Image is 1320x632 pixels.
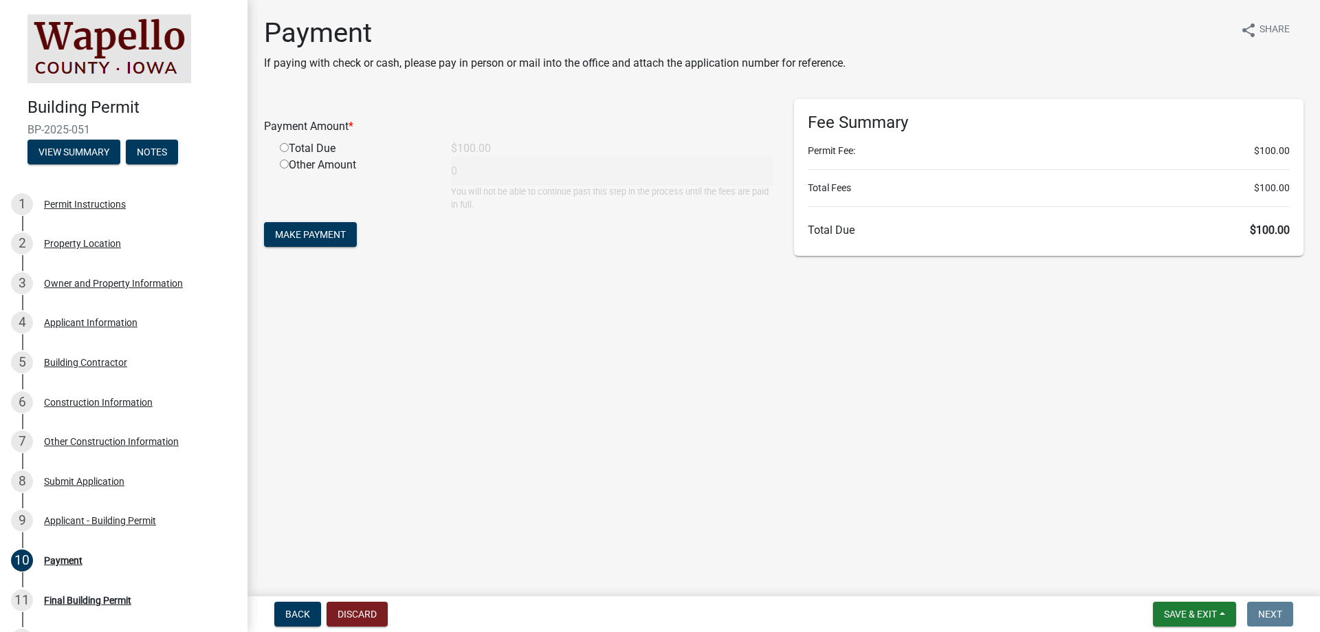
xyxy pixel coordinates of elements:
[808,224,1290,237] h6: Total Due
[44,556,82,565] div: Payment
[264,17,846,50] h1: Payment
[44,279,183,288] div: Owner and Property Information
[11,232,33,254] div: 2
[1258,609,1282,620] span: Next
[269,140,441,157] div: Total Due
[27,140,120,164] button: View Summary
[44,516,156,525] div: Applicant - Building Permit
[44,596,131,605] div: Final Building Permit
[11,431,33,453] div: 7
[254,118,784,135] div: Payment Amount
[11,312,33,334] div: 4
[44,199,126,209] div: Permit Instructions
[1259,22,1290,39] span: Share
[11,589,33,611] div: 11
[808,113,1290,133] h6: Fee Summary
[274,602,321,626] button: Back
[27,123,220,136] span: BP-2025-051
[44,318,137,327] div: Applicant Information
[11,272,33,294] div: 3
[27,98,236,118] h4: Building Permit
[1254,181,1290,195] span: $100.00
[27,147,120,158] wm-modal-confirm: Summary
[1229,17,1301,43] button: shareShare
[11,470,33,492] div: 8
[44,437,179,446] div: Other Construction Information
[275,229,346,240] span: Make Payment
[27,14,191,83] img: Wapello County, Iowa
[11,549,33,571] div: 10
[808,144,1290,158] li: Permit Fee:
[44,397,153,407] div: Construction Information
[1153,602,1236,626] button: Save & Exit
[11,391,33,413] div: 6
[269,157,441,211] div: Other Amount
[1164,609,1217,620] span: Save & Exit
[126,147,178,158] wm-modal-confirm: Notes
[285,609,310,620] span: Back
[1254,144,1290,158] span: $100.00
[11,510,33,532] div: 9
[1247,602,1293,626] button: Next
[126,140,178,164] button: Notes
[44,477,124,486] div: Submit Application
[264,222,357,247] button: Make Payment
[264,55,846,72] p: If paying with check or cash, please pay in person or mail into the office and attach the applica...
[44,358,127,367] div: Building Contractor
[1250,224,1290,237] span: $100.00
[11,351,33,373] div: 5
[11,193,33,215] div: 1
[327,602,388,626] button: Discard
[44,239,121,248] div: Property Location
[808,181,1290,195] li: Total Fees
[1240,22,1257,39] i: share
